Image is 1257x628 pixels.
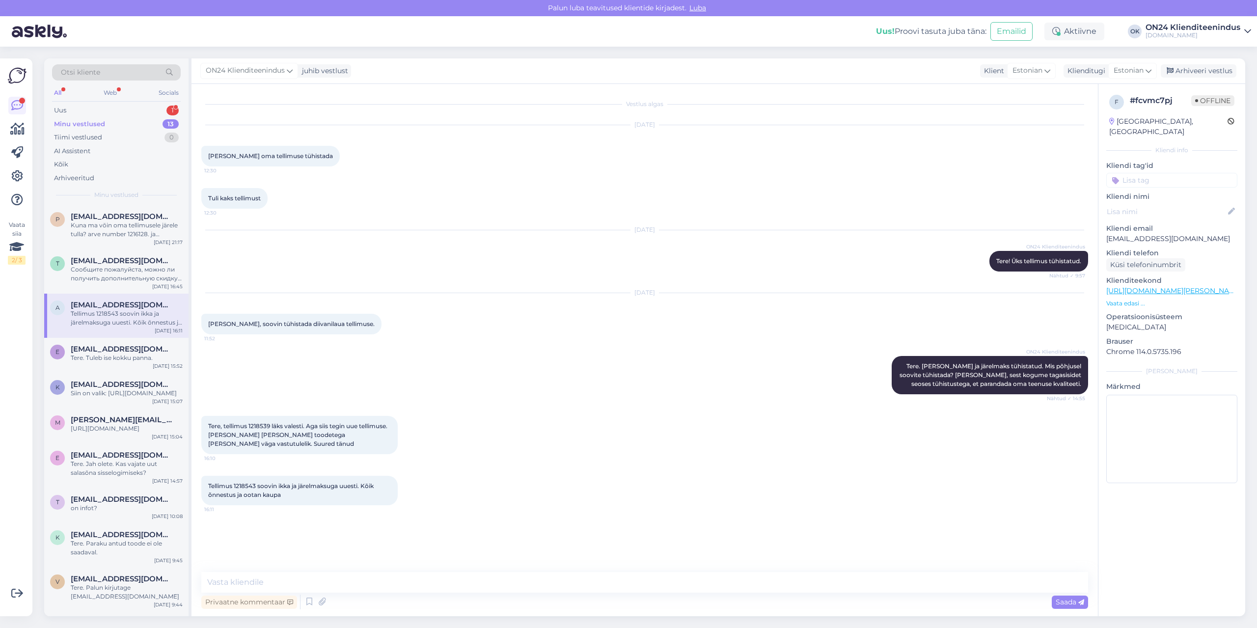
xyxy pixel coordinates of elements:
[164,133,179,142] div: 0
[152,433,183,440] div: [DATE] 15:04
[54,146,90,156] div: AI Assistent
[8,256,26,265] div: 2 / 3
[155,327,183,334] div: [DATE] 16:11
[71,354,183,362] div: Tere. Tuleb ise kokku panna.
[1044,23,1104,40] div: Aktiivne
[201,100,1088,109] div: Vestlus algas
[55,304,60,311] span: a
[201,120,1088,129] div: [DATE]
[54,106,66,115] div: Uus
[201,225,1088,234] div: [DATE]
[55,578,59,585] span: V
[204,335,241,342] span: 11:52
[1146,24,1251,39] a: ON24 Klienditeenindus[DOMAIN_NAME]
[153,362,183,370] div: [DATE] 15:52
[163,119,179,129] div: 13
[1056,598,1084,606] span: Saada
[152,398,183,405] div: [DATE] 15:07
[208,194,261,202] span: Tuli kaks tellimust
[71,221,183,239] div: Kuna ma võin oma tellimusele järele tulla? arve number 1216128. ja tellimuse hetkel oli tarne kuu...
[201,596,297,609] div: Privaatne kommentaar
[1146,24,1240,31] div: ON24 Klienditeenindus
[298,66,348,76] div: juhib vestlust
[1106,223,1237,234] p: Kliendi email
[71,345,173,354] span: erki@visuaal.ee
[71,504,183,513] div: on infot?
[1130,95,1191,107] div: # fcvmc7pj
[1106,275,1237,286] p: Klienditeekond
[94,191,138,199] span: Minu vestlused
[166,106,179,115] div: 1
[876,27,895,36] b: Uus!
[1026,243,1085,250] span: ON24 Klienditeenindus
[208,320,375,328] span: [PERSON_NAME], soovin tühistada diivanilaua tellimuse.
[71,389,183,398] div: Siin on valik: [URL][DOMAIN_NAME]
[1107,206,1226,217] input: Lisa nimi
[1012,65,1042,76] span: Estonian
[8,220,26,265] div: Vaata siia
[876,26,986,37] div: Proovi tasuta juba täna:
[1106,382,1237,392] p: Märkmed
[71,300,173,309] span: annely.karu@mail.ee
[56,260,59,267] span: t
[1106,173,1237,188] input: Lisa tag
[208,152,333,160] span: [PERSON_NAME] oma tellimuse tühistada
[55,419,60,426] span: m
[55,383,60,391] span: K
[1114,65,1144,76] span: Estonian
[1106,299,1237,308] p: Vaata edasi ...
[55,534,60,541] span: K
[201,288,1088,297] div: [DATE]
[54,119,105,129] div: Minu vestlused
[204,455,241,462] span: 16:10
[157,86,181,99] div: Socials
[900,362,1083,387] span: Tere. [PERSON_NAME] ja järelmaks tühistatud. Mis põhjusel soovite tühistada? [PERSON_NAME], sest ...
[71,583,183,601] div: Tere. Palun kirjutage [EMAIL_ADDRESS][DOMAIN_NAME]
[102,86,119,99] div: Web
[1106,191,1237,202] p: Kliendi nimi
[990,22,1033,41] button: Emailid
[1106,367,1237,376] div: [PERSON_NAME]
[1191,95,1234,106] span: Offline
[1106,146,1237,155] div: Kliendi info
[71,574,173,583] span: Vilba.kadri@gmail.com
[152,283,183,290] div: [DATE] 16:45
[52,86,63,99] div: All
[204,506,241,513] span: 16:11
[208,482,375,498] span: Tellimus 1218543 soovin ikka ja järelmaksuga uuesti. Kõik õnnestus ja ootan kaupa
[154,557,183,564] div: [DATE] 9:45
[71,212,173,221] span: piret.piiroja.777@gmail.ee
[54,173,94,183] div: Arhiveeritud
[71,415,173,424] span: monika.jasson@gmail.com
[204,167,241,174] span: 12:30
[71,495,173,504] span: tiia069@gmail.com
[71,424,183,433] div: [URL][DOMAIN_NAME]
[8,66,27,85] img: Askly Logo
[56,498,59,506] span: t
[152,513,183,520] div: [DATE] 10:08
[71,451,173,460] span: eve.urvaste@mail.ee
[55,216,60,223] span: p
[61,67,100,78] span: Otsi kliente
[71,530,173,539] span: Kodulinnatuled@gmail.com
[204,209,241,217] span: 12:30
[1109,116,1228,137] div: [GEOGRAPHIC_DATA], [GEOGRAPHIC_DATA]
[1106,234,1237,244] p: [EMAIL_ADDRESS][DOMAIN_NAME]
[1128,25,1142,38] div: OK
[1026,348,1085,355] span: ON24 Klienditeenindus
[71,265,183,283] div: Сообщите пожалуйста, можно ли получить дополнительную скидку на диван [GEOGRAPHIC_DATA] MN-405491...
[1106,322,1237,332] p: [MEDICAL_DATA]
[1047,395,1085,402] span: Nähtud ✓ 14:55
[1106,312,1237,322] p: Operatsioonisüsteem
[1106,347,1237,357] p: Chrome 114.0.5735.196
[71,309,183,327] div: Tellimus 1218543 soovin ikka ja järelmaksuga uuesti. Kõik õnnestus ja ootan kaupa
[1106,248,1237,258] p: Kliendi telefon
[55,348,59,355] span: e
[980,66,1004,76] div: Klient
[71,256,173,265] span: trulling@mail.ru
[1106,286,1242,295] a: [URL][DOMAIN_NAME][PERSON_NAME]
[54,160,68,169] div: Kõik
[686,3,709,12] span: Luba
[208,422,389,447] span: Tere, tellimus 1218539 läks valesti. Aga siis tegin uue tellimuse. [PERSON_NAME] [PERSON_NAME] to...
[154,601,183,608] div: [DATE] 9:44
